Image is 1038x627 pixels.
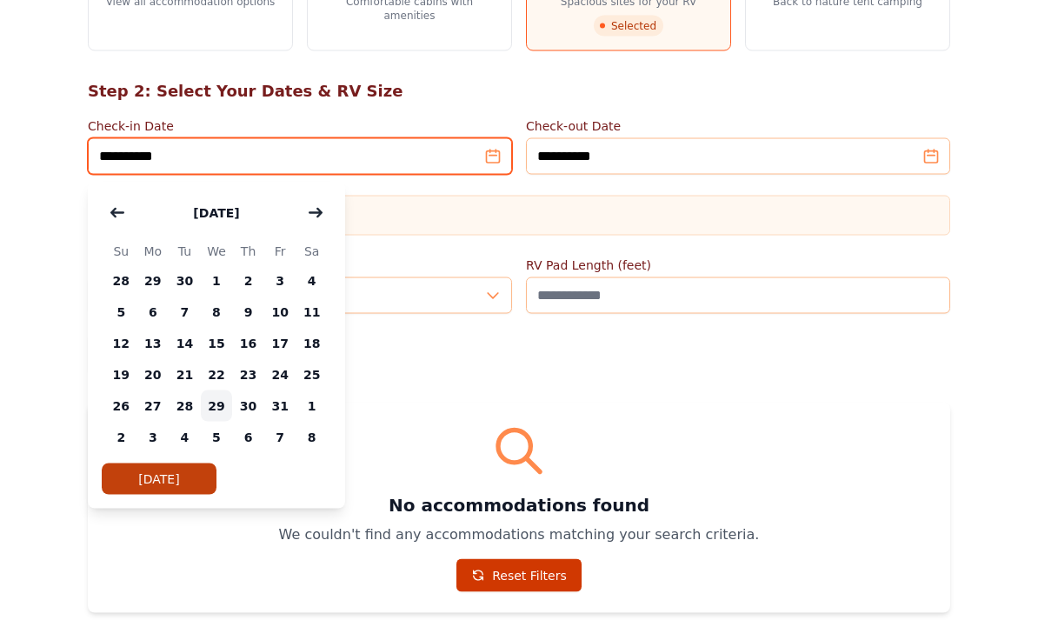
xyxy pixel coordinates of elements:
label: Check-out Date [526,117,950,135]
button: [DATE] [176,196,256,230]
span: We [201,241,233,262]
h2: Step 2: Select Your Dates & RV Size [88,79,950,103]
label: Check-in Date [88,117,512,135]
span: 6 [232,422,264,453]
span: 14 [169,328,201,359]
span: 7 [264,422,296,453]
span: 5 [201,422,233,453]
span: 1 [201,265,233,297]
span: 16 [232,328,264,359]
span: 18 [296,328,328,359]
span: 15 [201,328,233,359]
span: 13 [137,328,170,359]
span: 27 [137,390,170,422]
span: 10 [264,297,296,328]
span: 26 [105,390,137,422]
span: Mo [137,241,170,262]
h3: No accommodations found [109,493,929,517]
span: 22 [201,359,233,390]
span: 29 [137,265,170,297]
span: 25 [296,359,328,390]
span: 23 [232,359,264,390]
span: 9 [232,297,264,328]
p: We couldn't find any accommodations matching your search criteria. [109,524,929,545]
span: Selected [594,16,663,37]
span: Su [105,241,137,262]
span: Tu [169,241,201,262]
span: 17 [264,328,296,359]
span: 28 [169,390,201,422]
span: 3 [137,422,170,453]
span: 2 [105,422,137,453]
span: 30 [232,390,264,422]
span: 20 [137,359,170,390]
span: 7 [169,297,201,328]
span: 29 [201,390,233,422]
span: 19 [105,359,137,390]
span: 6 [137,297,170,328]
label: RV Pad Length (feet) [526,257,950,274]
span: 11 [296,297,328,328]
span: 24 [264,359,296,390]
span: 4 [169,422,201,453]
span: 8 [296,422,328,453]
span: 1 [296,390,328,422]
span: 4 [296,265,328,297]
span: Fr [264,241,296,262]
span: Th [232,241,264,262]
span: 21 [169,359,201,390]
span: 12 [105,328,137,359]
span: 5 [105,297,137,328]
span: 3 [264,265,296,297]
a: Reset Filters [456,559,582,592]
span: 2 [232,265,264,297]
span: 31 [264,390,296,422]
span: 28 [105,265,137,297]
button: [DATE] [102,464,216,495]
span: Sa [296,241,328,262]
span: 30 [169,265,201,297]
span: 8 [201,297,233,328]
